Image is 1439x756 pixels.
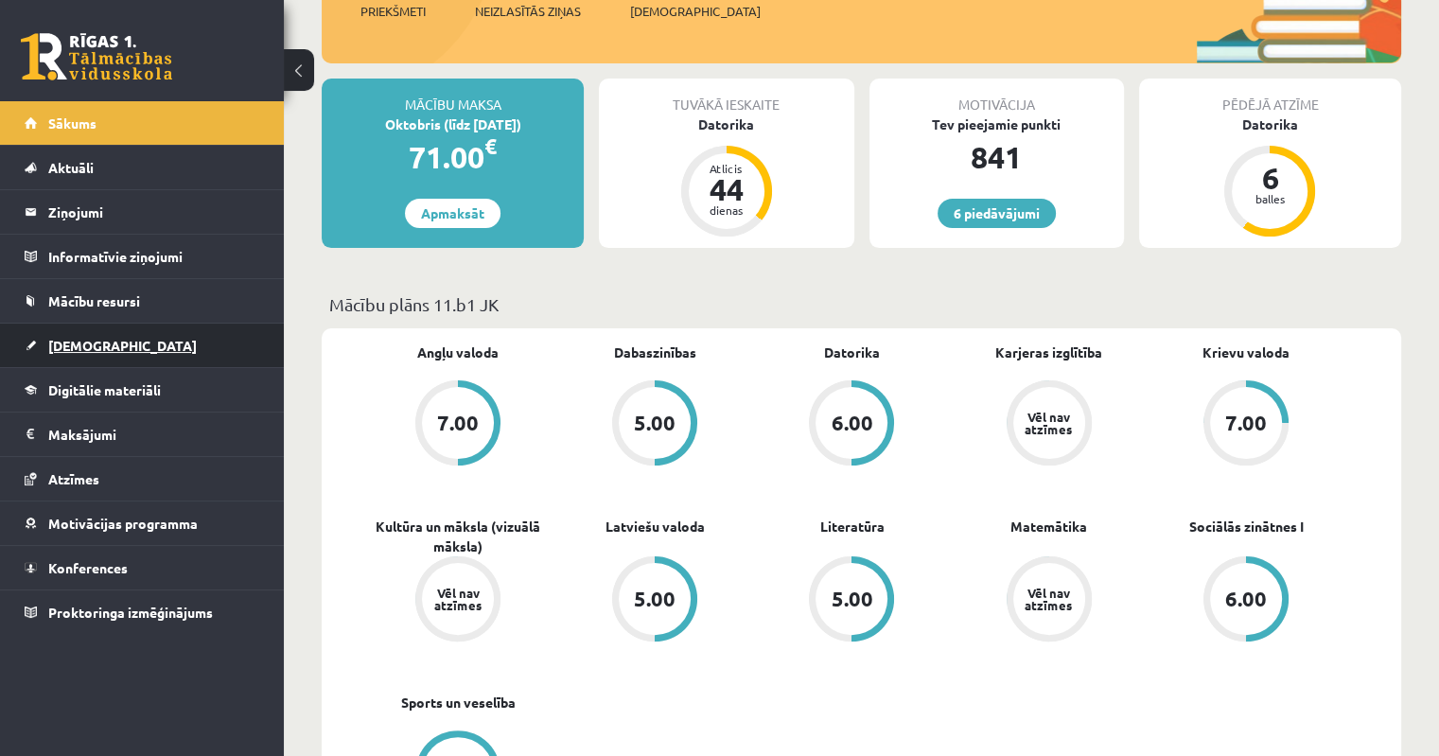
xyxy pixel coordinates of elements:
[360,2,426,21] span: Priekšmeti
[21,33,172,80] a: Rīgas 1. Tālmācības vidusskola
[360,380,556,469] a: 7.00
[753,380,950,469] a: 6.00
[25,324,260,367] a: [DEMOGRAPHIC_DATA]
[1023,411,1076,435] div: Vēl nav atzīmes
[437,413,479,433] div: 7.00
[698,163,755,174] div: Atlicis
[951,556,1148,645] a: Vēl nav atzīmes
[819,517,884,536] a: Literatūra
[556,556,753,645] a: 5.00
[360,556,556,645] a: Vēl nav atzīmes
[25,413,260,456] a: Maksājumi
[417,343,499,362] a: Angļu valoda
[25,457,260,501] a: Atzīmes
[630,2,761,21] span: [DEMOGRAPHIC_DATA]
[1241,193,1298,204] div: balles
[605,517,705,536] a: Latviešu valoda
[698,204,755,216] div: dienas
[48,292,140,309] span: Mācību resursi
[556,380,753,469] a: 5.00
[48,604,213,621] span: Proktoringa izmēģinājums
[322,134,584,180] div: 71.00
[869,114,1124,134] div: Tev pieejamie punkti
[322,114,584,134] div: Oktobris (līdz [DATE])
[25,368,260,412] a: Digitālie materiāli
[48,114,97,132] span: Sākums
[1225,413,1267,433] div: 7.00
[599,79,853,114] div: Tuvākā ieskaite
[599,114,853,134] div: Datorika
[1023,587,1076,611] div: Vēl nav atzīmes
[48,159,94,176] span: Aktuāli
[1188,517,1303,536] a: Sociālās zinātnes I
[329,291,1394,317] p: Mācību plāns 11.b1 JK
[951,380,1148,469] a: Vēl nav atzīmes
[1139,114,1401,239] a: Datorika 6 balles
[1202,343,1290,362] a: Krievu valoda
[475,2,581,21] span: Neizlasītās ziņas
[431,587,484,611] div: Vēl nav atzīmes
[25,101,260,145] a: Sākums
[869,134,1124,180] div: 841
[831,413,872,433] div: 6.00
[1139,114,1401,134] div: Datorika
[25,146,260,189] a: Aktuāli
[48,337,197,354] span: [DEMOGRAPHIC_DATA]
[48,515,198,532] span: Motivācijas programma
[322,79,584,114] div: Mācību maksa
[48,470,99,487] span: Atzīmes
[634,413,676,433] div: 5.00
[401,693,516,712] a: Sports un veselība
[25,546,260,589] a: Konferences
[1225,589,1267,609] div: 6.00
[698,174,755,204] div: 44
[25,235,260,278] a: Informatīvie ziņojumi
[48,413,260,456] legend: Maksājumi
[1139,79,1401,114] div: Pēdējā atzīme
[25,501,260,545] a: Motivācijas programma
[1241,163,1298,193] div: 6
[599,114,853,239] a: Datorika Atlicis 44 dienas
[360,517,556,556] a: Kultūra un māksla (vizuālā māksla)
[1148,380,1344,469] a: 7.00
[405,199,500,228] a: Apmaksāt
[1010,517,1087,536] a: Matemātika
[614,343,696,362] a: Dabaszinības
[25,590,260,634] a: Proktoringa izmēģinājums
[48,235,260,278] legend: Informatīvie ziņojumi
[48,559,128,576] span: Konferences
[824,343,880,362] a: Datorika
[831,589,872,609] div: 5.00
[48,190,260,234] legend: Ziņojumi
[938,199,1056,228] a: 6 piedāvājumi
[1148,556,1344,645] a: 6.00
[484,132,497,160] span: €
[753,556,950,645] a: 5.00
[25,190,260,234] a: Ziņojumi
[48,381,161,398] span: Digitālie materiāli
[995,343,1102,362] a: Karjeras izglītība
[634,589,676,609] div: 5.00
[869,79,1124,114] div: Motivācija
[25,279,260,323] a: Mācību resursi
